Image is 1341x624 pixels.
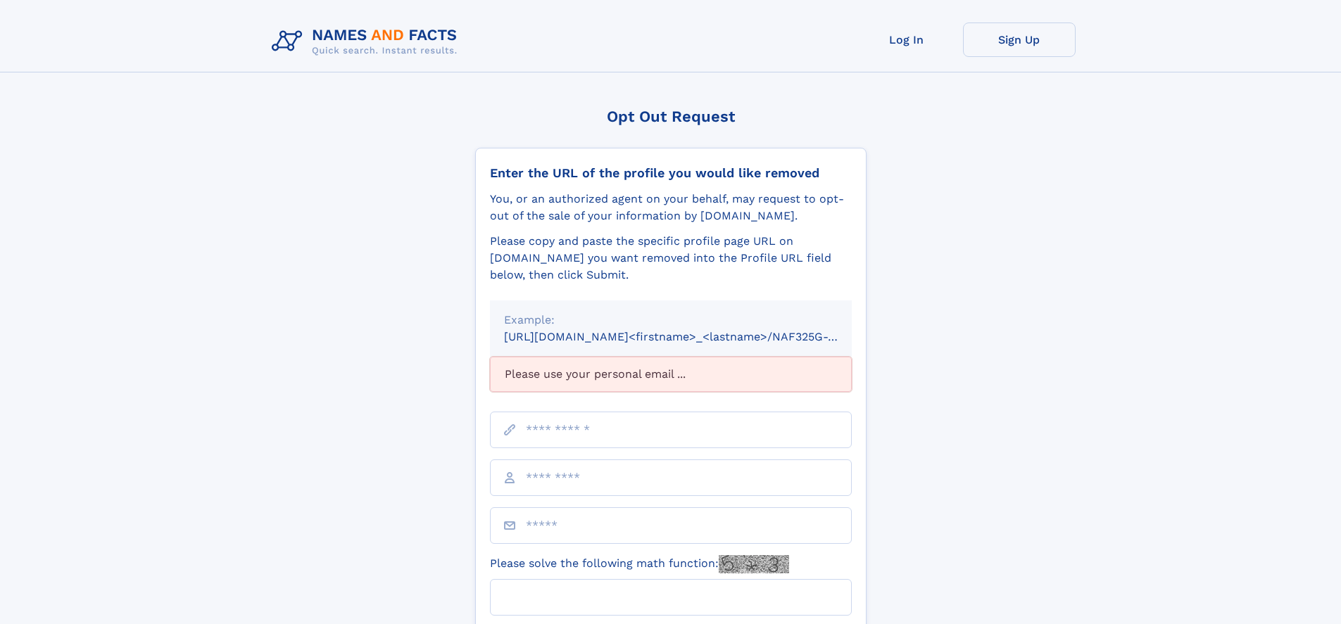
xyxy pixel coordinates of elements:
div: Enter the URL of the profile you would like removed [490,165,852,181]
div: You, or an authorized agent on your behalf, may request to opt-out of the sale of your informatio... [490,191,852,224]
div: Opt Out Request [475,108,867,125]
div: Please copy and paste the specific profile page URL on [DOMAIN_NAME] you want removed into the Pr... [490,233,852,284]
small: [URL][DOMAIN_NAME]<firstname>_<lastname>/NAF325G-xxxxxxxx [504,330,879,343]
a: Sign Up [963,23,1076,57]
label: Please solve the following math function: [490,555,789,573]
div: Example: [504,312,838,329]
div: Please use your personal email ... [490,357,852,392]
img: Logo Names and Facts [266,23,469,61]
a: Log In [850,23,963,57]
